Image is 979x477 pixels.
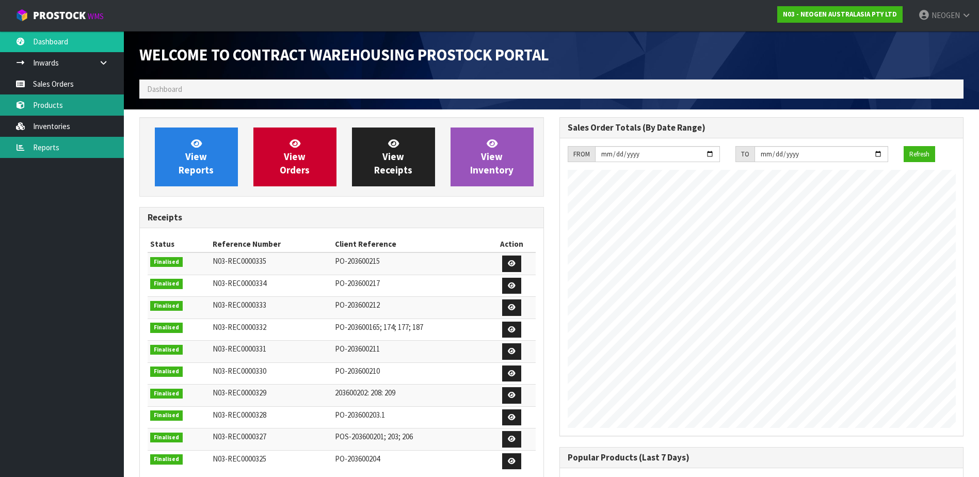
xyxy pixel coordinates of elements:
[213,344,266,354] span: N03-REC0000331
[335,322,423,332] span: PO-203600165; 174; 177; 187
[150,389,183,399] span: Finalised
[150,367,183,377] span: Finalised
[213,410,266,420] span: N03-REC0000328
[352,128,435,186] a: ViewReceipts
[155,128,238,186] a: ViewReports
[568,453,956,463] h3: Popular Products (Last 7 Days)
[148,236,210,252] th: Status
[335,344,380,354] span: PO-203600211
[335,256,380,266] span: PO-203600215
[332,236,488,252] th: Client Reference
[148,213,536,222] h3: Receipts
[147,84,182,94] span: Dashboard
[488,236,536,252] th: Action
[210,236,332,252] th: Reference Number
[568,123,956,133] h3: Sales Order Totals (By Date Range)
[213,388,266,397] span: N03-REC0000329
[213,300,266,310] span: N03-REC0000333
[335,366,380,376] span: PO-203600210
[150,323,183,333] span: Finalised
[179,137,214,176] span: View Reports
[88,11,104,21] small: WMS
[15,9,28,22] img: cube-alt.png
[150,301,183,311] span: Finalised
[150,345,183,355] span: Finalised
[213,256,266,266] span: N03-REC0000335
[335,300,380,310] span: PO-203600212
[783,10,897,19] strong: N03 - NEOGEN AUSTRALASIA PTY LTD
[150,279,183,289] span: Finalised
[568,146,595,163] div: FROM
[33,9,86,22] span: ProStock
[150,433,183,443] span: Finalised
[374,137,412,176] span: View Receipts
[335,278,380,288] span: PO-203600217
[335,410,385,420] span: PO-203600203.1
[335,432,413,441] span: POS-203600201; 203; 206
[150,454,183,465] span: Finalised
[904,146,935,163] button: Refresh
[735,146,755,163] div: TO
[213,454,266,464] span: N03-REC0000325
[253,128,336,186] a: ViewOrders
[335,388,395,397] span: 203600202: 208: 209
[213,322,266,332] span: N03-REC0000332
[932,10,960,20] span: NEOGEN
[213,432,266,441] span: N03-REC0000327
[139,45,549,65] span: Welcome to Contract Warehousing ProStock Portal
[280,137,310,176] span: View Orders
[213,278,266,288] span: N03-REC0000334
[150,410,183,421] span: Finalised
[470,137,513,176] span: View Inventory
[150,257,183,267] span: Finalised
[213,366,266,376] span: N03-REC0000330
[335,454,380,464] span: PO-203600204
[451,128,534,186] a: ViewInventory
